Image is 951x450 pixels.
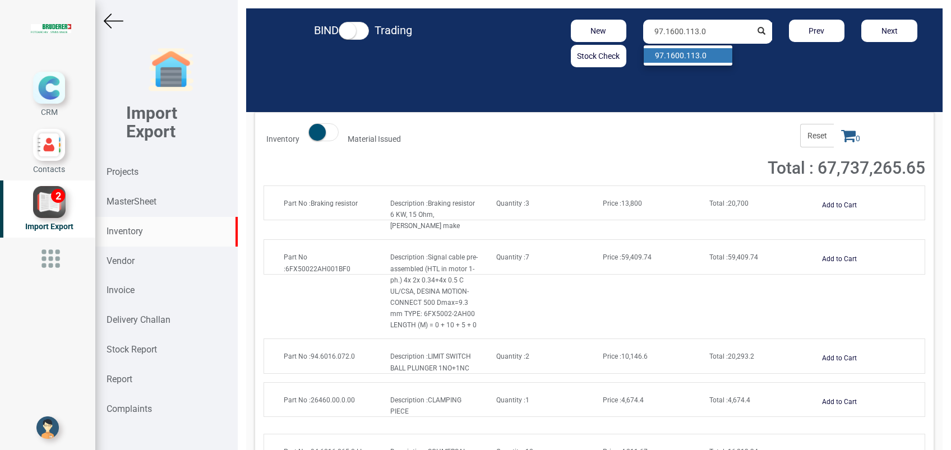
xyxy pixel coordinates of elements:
strong: Projects [107,166,139,177]
span: Signal cable pre-assembled (HTL in motor 1-ph.) 4x 2x 0.34+4x 0.5 C UL/CSA, DESINA MOTION-CONNECT... [390,253,478,329]
span: 3 [496,200,529,207]
strong: Part No : [284,396,311,404]
strong: Price : [603,396,621,404]
span: 20,700 [709,200,749,207]
button: Stock Check [571,45,627,67]
span: CRM [41,108,58,117]
strong: Inventory [266,134,299,143]
a: 97.1600.113.0 [644,48,732,63]
span: 13,800 [603,200,642,207]
span: 10,146.6 [603,352,648,360]
span: Braking resistor 6 KW, 15 Ohm, [PERSON_NAME] make [390,200,475,230]
strong: Complaints [107,403,152,414]
span: 0 [834,124,867,147]
strong: Quantity : [496,253,525,261]
span: 94.6016.072.0 [284,352,355,360]
span: 4,674.4 [603,396,644,404]
strong: Price : [603,253,621,261]
strong: Report [107,374,132,384]
strong: Material Issued [348,134,401,143]
span: CLAMPING PIECE [390,396,461,415]
span: Contacts [33,165,65,174]
span: 20,293.2 [709,352,754,360]
strong: Part No : [284,352,311,360]
button: Next [861,20,917,42]
button: Add to Cart [815,394,864,410]
img: garage-closed.png [149,48,193,92]
span: Reset [800,124,834,147]
strong: Total : [709,396,728,404]
span: 6FX50022AH001BF0 [284,253,350,272]
strong: Total : [709,253,728,261]
h2: Total : 67,737,265.65 [719,159,925,177]
strong: Description : [390,352,428,360]
strong: Price : [603,352,621,360]
span: 26460.00.0.00 [284,396,355,404]
strong: Part No : [284,200,311,207]
span: 2 [496,352,529,360]
strong: Total : [709,352,728,360]
button: Add to Cart [815,251,864,267]
button: New [571,20,627,42]
strong: Description : [390,253,428,261]
span: 1 [496,396,529,404]
span: 59,409.74 [709,253,758,261]
strong: MasterSheet [107,196,156,207]
span: LIMIT SWITCH BALL PLUNGER 1NO+1NC [390,352,471,372]
strong: Delivery Challan [107,314,170,325]
strong: Description : [390,396,428,404]
strong: Quantity : [496,200,525,207]
strong: Description : [390,200,428,207]
strong: Part No : [284,253,307,272]
span: 7 [496,253,529,261]
strong: Vendor [107,256,135,266]
strong: Quantity : [496,396,525,404]
div: 2 [51,189,65,203]
strong: BIND [314,24,339,37]
span: Import Export [25,222,73,231]
strong: Invoice [107,285,135,295]
b: Import Export [126,103,177,141]
button: Add to Cart [815,350,864,367]
strong: Quantity : [496,352,525,360]
button: Prev [789,20,845,42]
span: 4,674.4 [709,396,750,404]
span: 59,409.74 [603,253,652,261]
strong: Stock Report [107,344,157,355]
strong: 97.1600.113.0 [655,51,707,60]
input: Search by product [643,20,751,44]
span: Braking resistor [284,200,358,207]
strong: Inventory [107,226,143,236]
button: Add to Cart [815,197,864,214]
strong: Trading [375,24,412,37]
strong: Price : [603,200,621,207]
strong: Total : [709,200,728,207]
